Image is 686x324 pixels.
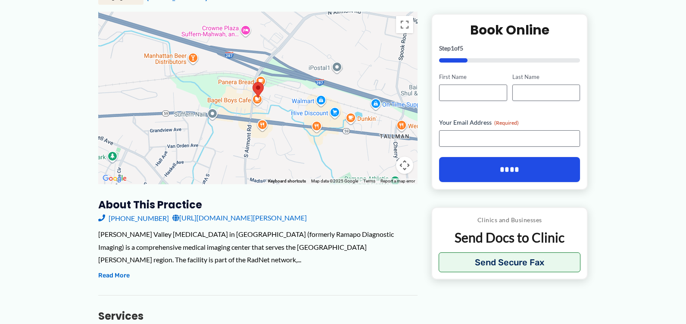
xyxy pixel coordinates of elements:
[439,229,580,246] p: Send Docs to Clinic
[98,228,418,266] div: [PERSON_NAME] Valley [MEDICAL_DATA] in [GEOGRAPHIC_DATA] (formerly Ramapo Diagnostic Imaging) is ...
[98,309,418,323] h3: Services
[311,179,358,183] span: Map data ©2025 Google
[460,44,463,52] span: 5
[439,45,580,51] p: Step of
[494,120,519,126] span: (Required)
[100,173,129,184] img: Google
[396,157,413,174] button: Map camera controls
[439,252,580,272] button: Send Secure Fax
[172,211,307,224] a: [URL][DOMAIN_NAME][PERSON_NAME]
[439,118,580,127] label: Your Email Address
[451,44,454,52] span: 1
[380,179,415,183] a: Report a map error
[98,198,418,211] h3: About this practice
[268,178,306,184] button: Keyboard shortcuts
[100,173,129,184] a: Open this area in Google Maps (opens a new window)
[98,211,169,224] a: [PHONE_NUMBER]
[363,179,375,183] a: Terms (opens in new tab)
[439,214,580,226] p: Clinics and Businesses
[439,22,580,38] h2: Book Online
[396,16,413,33] button: Toggle fullscreen view
[98,271,130,281] button: Read More
[512,73,580,81] label: Last Name
[439,73,507,81] label: First Name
